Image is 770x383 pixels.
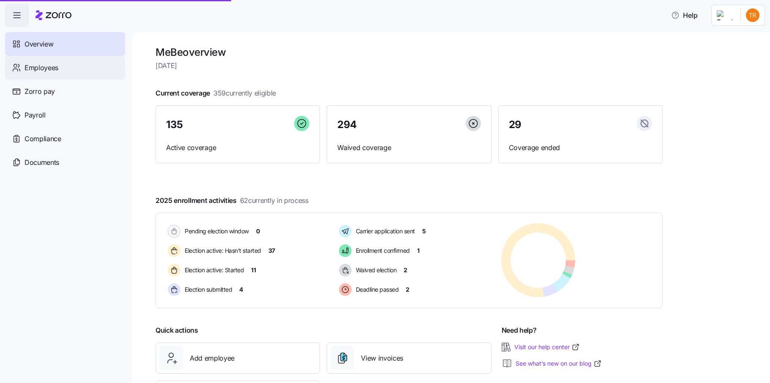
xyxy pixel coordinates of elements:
[417,246,420,255] span: 1
[664,7,704,24] button: Help
[353,285,399,294] span: Deadline passed
[516,359,602,368] a: See what’s new on our blog
[239,285,243,294] span: 4
[5,150,125,174] a: Documents
[182,266,244,274] span: Election active: Started
[514,343,580,351] a: Visit our help center
[156,88,276,98] span: Current coverage
[25,63,58,73] span: Employees
[5,56,125,79] a: Employees
[502,325,537,336] span: Need help?
[5,103,125,127] a: Payroll
[156,46,663,59] h1: MeBe overview
[182,246,261,255] span: Election active: Hasn't started
[25,86,55,97] span: Zorro pay
[25,157,59,168] span: Documents
[337,120,357,130] span: 294
[166,142,309,153] span: Active coverage
[25,134,61,144] span: Compliance
[251,266,256,274] span: 11
[240,195,309,206] span: 62 currently in process
[213,88,276,98] span: 359 currently eligible
[166,120,183,130] span: 135
[5,127,125,150] a: Compliance
[156,325,198,336] span: Quick actions
[182,227,249,235] span: Pending election window
[509,142,652,153] span: Coverage ended
[182,285,232,294] span: Election submitted
[406,285,410,294] span: 2
[422,227,426,235] span: 5
[353,246,410,255] span: Enrollment confirmed
[156,195,309,206] span: 2025 enrollment activities
[717,10,734,20] img: Employer logo
[404,266,407,274] span: 2
[156,60,663,71] span: [DATE]
[256,227,260,235] span: 0
[361,353,403,364] span: View invoices
[509,120,522,130] span: 29
[337,142,481,153] span: Waived coverage
[353,227,415,235] span: Carrier application sent
[5,79,125,103] a: Zorro pay
[190,353,235,364] span: Add employee
[268,246,275,255] span: 37
[353,266,397,274] span: Waived election
[25,39,53,49] span: Overview
[746,8,759,22] img: 9f08772f748d173b6a631cba1b0c6066
[671,10,698,20] span: Help
[5,32,125,56] a: Overview
[25,110,46,120] span: Payroll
